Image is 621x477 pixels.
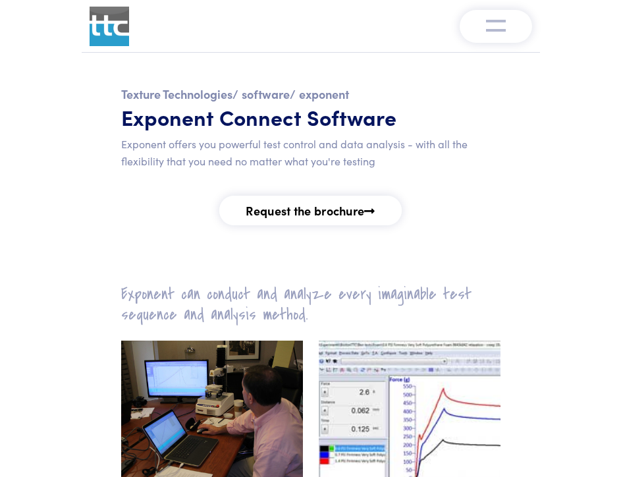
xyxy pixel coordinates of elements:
[121,104,500,130] h1: Exponent Connect Software
[242,86,296,102] h6: /
[121,86,238,102] h6: /
[113,284,508,325] h2: Exponent can conduct and analyze every imaginable test sequence and analysis method.
[219,196,401,225] a: Request the brochure
[90,7,129,46] img: ttc_logo_1x1_v1.0.png
[121,86,232,102] a: Texture Technologies
[242,86,290,102] a: software
[486,16,506,32] img: menu-v1.0.png
[460,10,532,43] button: Toggle navigation
[121,136,500,169] p: Exponent offers you powerful test control and data analysis - with all the flexibility that you n...
[299,86,349,102] a: exponent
